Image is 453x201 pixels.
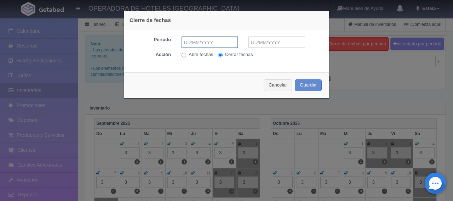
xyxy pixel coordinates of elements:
[130,16,323,24] h4: Cierre de fechas
[126,51,176,58] label: Acción
[182,37,238,48] input: DD/MM/YYYY
[295,79,322,91] button: Guardar
[264,79,292,91] button: Cancelar
[126,37,176,43] label: Periodo
[248,37,305,48] input: DD/MM/YYYY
